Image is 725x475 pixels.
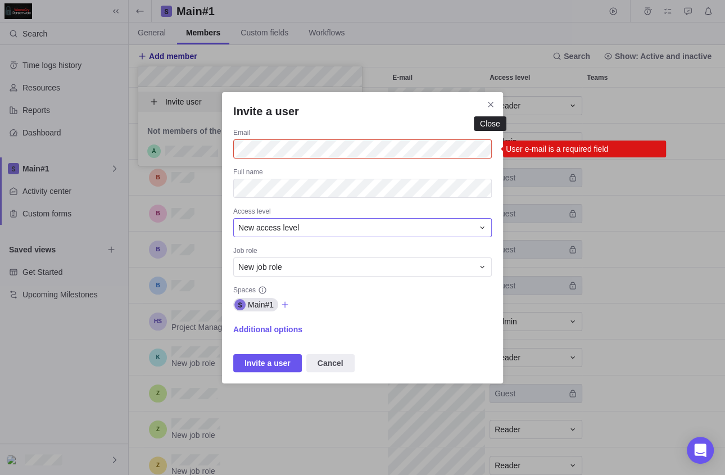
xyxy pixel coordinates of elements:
[244,356,291,370] span: Invite a user
[233,324,302,335] span: Additional options
[503,141,666,157] div: User e-mail is a required field
[306,354,355,372] span: Cancel
[233,286,492,297] div: Spaces
[233,354,302,372] span: Invite a user
[480,119,500,128] div: Close
[233,128,492,139] div: Email
[233,322,302,337] span: Additional options
[233,246,492,257] div: Job role
[222,92,503,383] div: Invite a user
[233,207,492,218] div: Access level
[258,286,267,295] svg: info-description
[248,299,274,310] span: Main#1
[318,356,343,370] span: Cancel
[238,261,282,273] span: New job role
[238,222,299,233] span: New access level
[233,103,492,119] h2: Invite a user
[483,97,499,112] span: Close
[233,168,492,179] div: Full name
[687,437,714,464] div: Open Intercom Messenger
